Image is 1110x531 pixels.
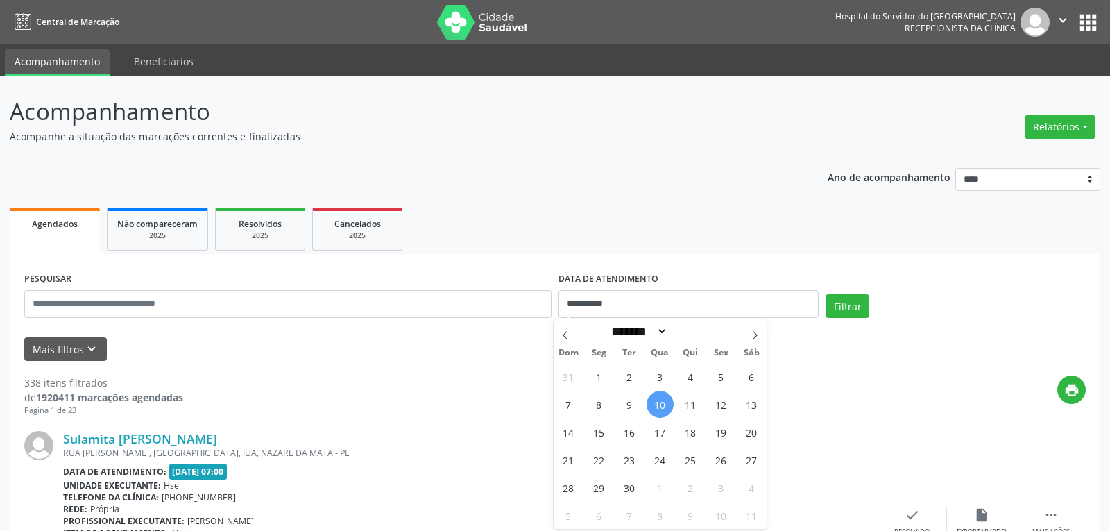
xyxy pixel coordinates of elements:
span: Dom [554,348,584,357]
span: Setembro 10, 2025 [647,391,674,418]
span: Setembro 4, 2025 [677,363,704,390]
span: Outubro 11, 2025 [738,502,765,529]
span: Agendados [32,218,78,230]
span: Setembro 29, 2025 [586,474,613,501]
b: Telefone da clínica: [63,491,159,503]
a: Central de Marcação [10,10,119,33]
button: apps [1076,10,1100,35]
i: keyboard_arrow_down [84,342,99,357]
span: Outubro 5, 2025 [555,502,582,529]
span: Cancelados [334,218,381,230]
span: Setembro 12, 2025 [708,391,735,418]
a: Beneficiários [124,49,203,74]
i: check [905,507,920,523]
span: Setembro 6, 2025 [738,363,765,390]
p: Ano de acompanhamento [828,168,950,185]
span: Sex [706,348,736,357]
span: Outubro 6, 2025 [586,502,613,529]
b: Rede: [63,503,87,515]
span: Setembro 1, 2025 [586,363,613,390]
span: Ter [614,348,644,357]
span: Setembro 30, 2025 [616,474,643,501]
i: insert_drive_file [974,507,989,523]
span: Outubro 3, 2025 [708,474,735,501]
b: Profissional executante: [63,515,185,527]
span: Setembro 28, 2025 [555,474,582,501]
i:  [1055,12,1070,28]
span: Hse [164,480,179,491]
span: Setembro 11, 2025 [677,391,704,418]
span: Setembro 14, 2025 [555,419,582,446]
span: Agosto 31, 2025 [555,363,582,390]
span: Central de Marcação [36,16,119,28]
span: Não compareceram [117,218,198,230]
span: [DATE] 07:00 [169,464,228,480]
span: Própria [90,503,119,515]
span: Outubro 9, 2025 [677,502,704,529]
span: Setembro 15, 2025 [586,419,613,446]
span: [PERSON_NAME] [187,515,254,527]
span: Setembro 5, 2025 [708,363,735,390]
span: Outubro 10, 2025 [708,502,735,529]
button: Filtrar [826,294,869,318]
span: Seg [583,348,614,357]
span: Setembro 26, 2025 [708,446,735,473]
button:  [1050,8,1076,37]
button: Relatórios [1025,115,1095,139]
div: Hospital do Servidor do [GEOGRAPHIC_DATA] [835,10,1016,22]
a: Acompanhamento [5,49,110,76]
span: Setembro 8, 2025 [586,391,613,418]
span: Setembro 2, 2025 [616,363,643,390]
span: Setembro 18, 2025 [677,419,704,446]
span: Outubro 4, 2025 [738,474,765,501]
span: [PHONE_NUMBER] [162,491,236,503]
img: img [1021,8,1050,37]
b: Data de atendimento: [63,466,166,478]
select: Month [607,324,668,339]
a: Sulamita [PERSON_NAME] [63,431,217,446]
span: Setembro 23, 2025 [616,446,643,473]
button: Mais filtroskeyboard_arrow_down [24,337,107,362]
label: PESQUISAR [24,269,71,290]
span: Setembro 16, 2025 [616,419,643,446]
div: Página 1 de 23 [24,405,183,416]
i:  [1043,507,1059,523]
div: 2025 [225,230,295,241]
span: Setembro 25, 2025 [677,446,704,473]
label: DATA DE ATENDIMENTO [558,269,658,290]
span: Setembro 27, 2025 [738,446,765,473]
span: Outubro 7, 2025 [616,502,643,529]
span: Setembro 24, 2025 [647,446,674,473]
span: Setembro 13, 2025 [738,391,765,418]
span: Setembro 19, 2025 [708,419,735,446]
span: Setembro 17, 2025 [647,419,674,446]
span: Qui [675,348,706,357]
span: Sáb [736,348,767,357]
span: Outubro 8, 2025 [647,502,674,529]
p: Acompanhe a situação das marcações correntes e finalizadas [10,129,773,144]
button: print [1057,376,1086,404]
span: Setembro 9, 2025 [616,391,643,418]
img: img [24,431,53,460]
div: 338 itens filtrados [24,376,183,390]
i: print [1064,382,1079,398]
span: Setembro 7, 2025 [555,391,582,418]
strong: 1920411 marcações agendadas [36,391,183,404]
input: Year [667,324,713,339]
div: 2025 [117,230,198,241]
span: Resolvidos [239,218,282,230]
div: RUA [PERSON_NAME], [GEOGRAPHIC_DATA], JUA, NAZARE DA MATA - PE [63,447,878,459]
span: Qua [644,348,675,357]
span: Setembro 21, 2025 [555,446,582,473]
span: Setembro 3, 2025 [647,363,674,390]
span: Outubro 2, 2025 [677,474,704,501]
span: Recepcionista da clínica [905,22,1016,34]
b: Unidade executante: [63,480,161,491]
p: Acompanhamento [10,94,773,129]
div: de [24,390,183,405]
div: 2025 [323,230,392,241]
span: Outubro 1, 2025 [647,474,674,501]
span: Setembro 22, 2025 [586,446,613,473]
span: Setembro 20, 2025 [738,419,765,446]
